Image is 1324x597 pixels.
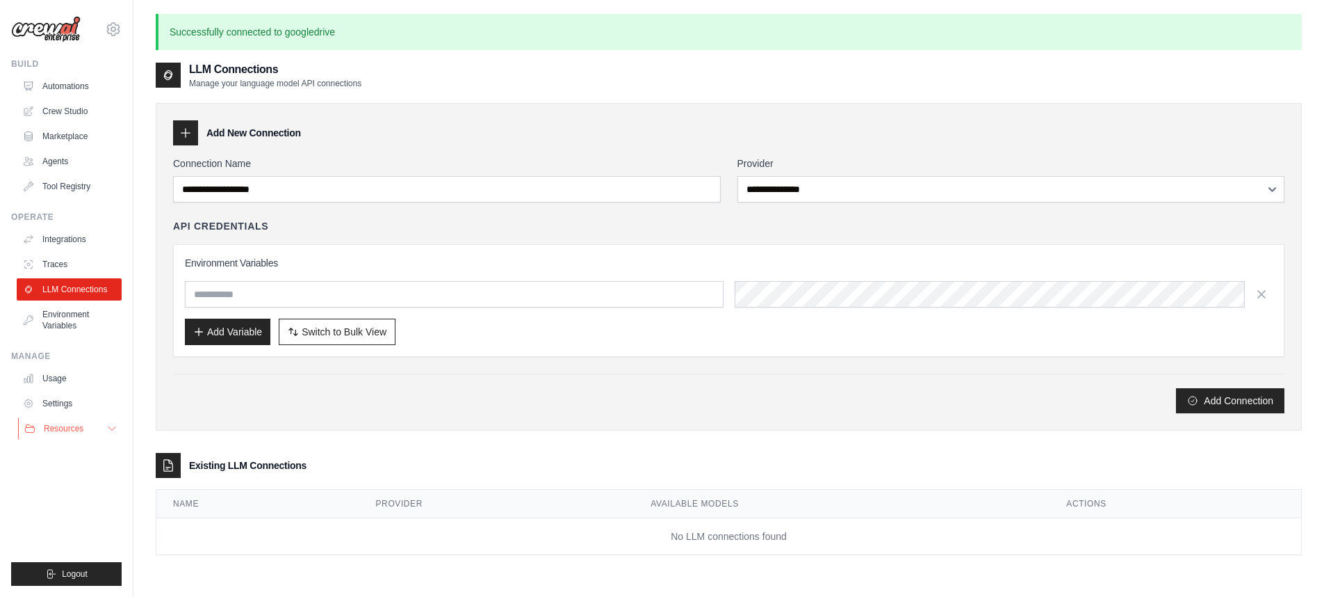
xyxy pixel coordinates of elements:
div: Operate [11,212,122,223]
a: Tool Registry [17,175,122,198]
label: Connection Name [173,157,721,170]
th: Name [156,490,359,518]
a: Environment Variables [17,303,122,337]
a: Crew Studio [17,100,122,122]
span: Switch to Bulk View [302,325,386,339]
a: Marketplace [17,125,122,148]
img: Logo [11,16,81,42]
p: Successfully connected to googledrive [156,14,1302,50]
th: Available Models [634,490,1049,518]
a: Traces [17,253,122,276]
a: Settings [17,392,122,415]
div: Build [11,58,122,70]
a: Automations [17,75,122,97]
button: Add Connection [1176,388,1284,413]
span: Resources [44,423,83,434]
h3: Existing LLM Connections [189,459,307,472]
button: Switch to Bulk View [279,319,395,345]
a: LLM Connections [17,278,122,301]
th: Actions [1049,490,1301,518]
a: Usage [17,367,122,390]
a: Integrations [17,228,122,250]
div: Manage [11,351,122,362]
h4: API Credentials [173,219,268,233]
label: Provider [737,157,1285,170]
h3: Add New Connection [206,126,301,140]
th: Provider [359,490,635,518]
h3: Environment Variables [185,256,1273,270]
h2: LLM Connections [189,61,361,78]
span: Logout [62,568,88,580]
button: Logout [11,562,122,586]
button: Add Variable [185,319,270,345]
a: Agents [17,150,122,173]
button: Resources [18,417,123,440]
p: Manage your language model API connections [189,78,361,89]
td: No LLM connections found [156,518,1301,555]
